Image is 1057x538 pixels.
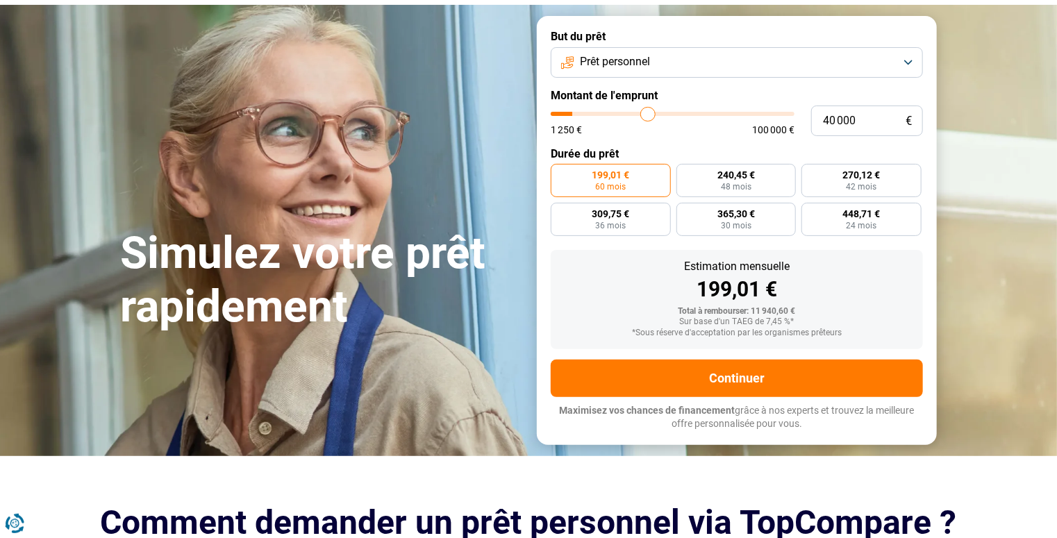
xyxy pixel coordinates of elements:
[843,170,881,180] span: 270,12 €
[847,221,877,230] span: 24 mois
[592,170,629,180] span: 199,01 €
[843,209,881,219] span: 448,71 €
[562,307,912,317] div: Total à rembourser: 11 940,60 €
[562,261,912,272] div: Estimation mensuelle
[717,209,755,219] span: 365,30 €
[551,404,923,431] p: grâce à nos experts et trouvez la meilleure offre personnalisée pour vous.
[721,221,751,230] span: 30 mois
[560,405,735,416] span: Maximisez vos chances de financement
[551,125,582,135] span: 1 250 €
[595,183,626,191] span: 60 mois
[562,317,912,327] div: Sur base d'un TAEG de 7,45 %*
[120,227,520,334] h1: Simulez votre prêt rapidement
[551,147,923,160] label: Durée du prêt
[551,360,923,397] button: Continuer
[717,170,755,180] span: 240,45 €
[595,221,626,230] span: 36 mois
[906,115,912,127] span: €
[721,183,751,191] span: 48 mois
[580,54,650,69] span: Prêt personnel
[752,125,794,135] span: 100 000 €
[551,89,923,102] label: Montant de l'emprunt
[562,328,912,338] div: *Sous réserve d'acceptation par les organismes prêteurs
[592,209,629,219] span: 309,75 €
[551,47,923,78] button: Prêt personnel
[562,279,912,300] div: 199,01 €
[847,183,877,191] span: 42 mois
[551,30,923,43] label: But du prêt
